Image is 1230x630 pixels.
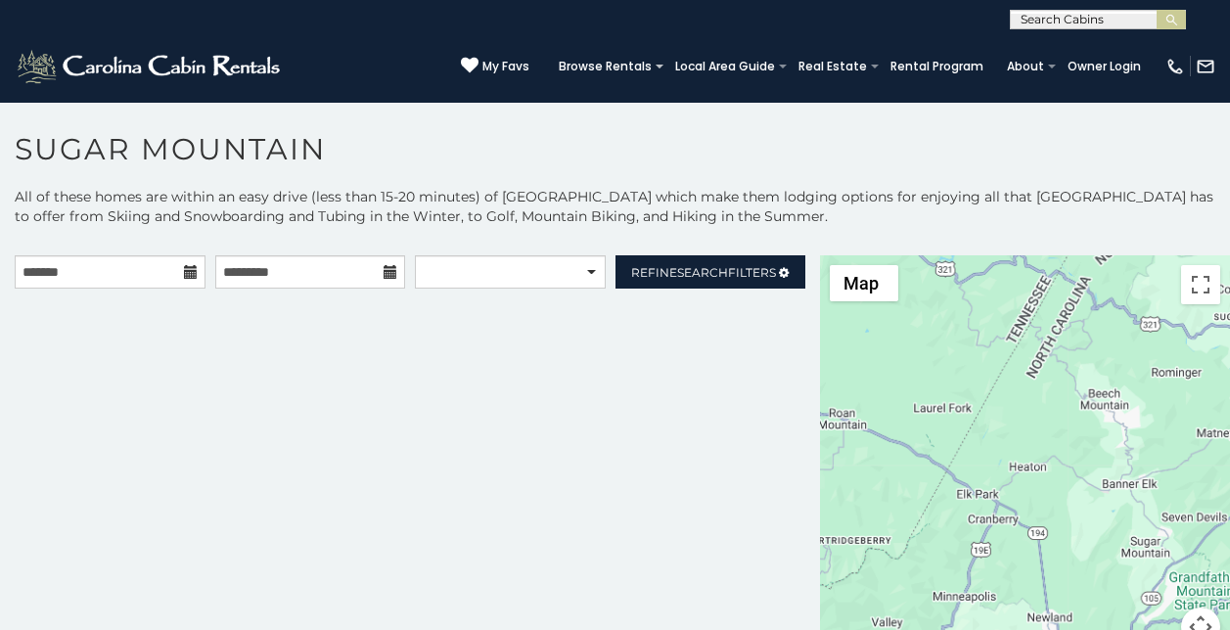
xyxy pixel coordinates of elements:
a: Local Area Guide [665,53,785,80]
span: Search [677,265,728,280]
span: My Favs [482,58,529,75]
a: About [997,53,1054,80]
a: Real Estate [789,53,877,80]
span: Map [843,273,879,293]
img: mail-regular-white.png [1196,57,1215,76]
a: RefineSearchFilters [615,255,806,289]
a: Browse Rentals [549,53,661,80]
a: My Favs [461,57,529,76]
span: Refine Filters [631,265,776,280]
button: Toggle fullscreen view [1181,265,1220,304]
a: Rental Program [881,53,993,80]
img: White-1-2.png [15,47,286,86]
button: Change map style [830,265,898,301]
img: phone-regular-white.png [1165,57,1185,76]
a: Owner Login [1058,53,1151,80]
